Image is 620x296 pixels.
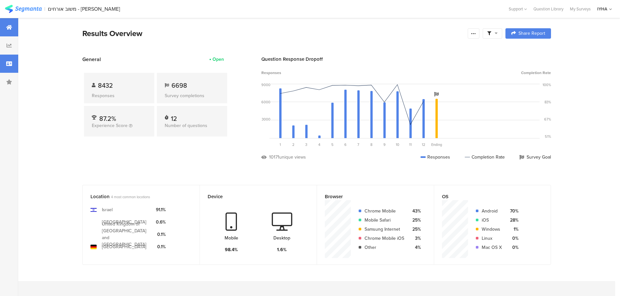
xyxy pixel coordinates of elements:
[156,206,166,213] div: 91.1%
[420,154,450,161] div: Responses
[482,244,502,251] div: Mac OS X
[325,193,415,200] div: Browser
[544,117,551,122] div: 67%
[518,31,545,36] span: Share Report
[92,122,128,129] span: Experience Score
[544,99,551,105] div: 83%
[507,226,518,233] div: 1%
[292,142,295,147] span: 2
[409,142,412,147] span: 11
[279,154,306,161] div: unique views
[545,134,551,139] div: 51%
[331,142,334,147] span: 5
[567,6,594,12] a: My Surveys
[434,92,439,97] i: Survey Goal
[102,221,151,248] div: United Kingdom of [GEOGRAPHIC_DATA] and [GEOGRAPHIC_DATA]
[370,142,372,147] span: 8
[261,70,281,76] span: Responses
[102,243,146,250] div: [GEOGRAPHIC_DATA]
[365,217,404,224] div: Mobile Safari
[507,217,518,224] div: 28%
[509,4,527,14] div: Support
[519,154,551,161] div: Survey Goal
[597,6,607,12] div: IYHA
[357,142,359,147] span: 7
[262,117,270,122] div: 3000
[422,142,425,147] span: 12
[5,5,42,13] img: segmanta logo
[543,82,551,87] div: 100%
[465,154,505,161] div: Completion Rate
[344,142,347,147] span: 6
[507,235,518,242] div: 0%
[482,226,502,233] div: Windows
[44,5,45,13] div: |
[225,246,238,253] div: 98.4%
[521,70,551,76] span: Completion Rate
[90,193,181,200] div: Location
[82,28,464,39] div: Results Overview
[365,235,404,242] div: Chrome Mobile iOS
[365,208,404,214] div: Chrome Mobile
[482,235,502,242] div: Linux
[156,219,166,225] div: 0.6%
[365,244,404,251] div: Other
[430,142,443,147] div: Ending
[261,99,270,105] div: 6000
[365,226,404,233] div: Samsung Internet
[482,217,502,224] div: iOS
[383,142,386,147] span: 9
[280,142,281,147] span: 1
[208,193,298,200] div: Device
[156,231,166,238] div: 0.1%
[165,122,207,129] span: Number of questions
[225,235,238,241] div: Mobile
[396,142,399,147] span: 10
[409,235,421,242] div: 3%
[92,92,146,99] div: Responses
[530,6,567,12] a: Question Library
[111,194,150,199] span: 4 most common locations
[213,56,224,63] div: Open
[409,208,421,214] div: 43%
[269,154,279,161] div: 10171
[409,244,421,251] div: 4%
[98,81,113,90] span: 8432
[507,244,518,251] div: 0%
[409,217,421,224] div: 25%
[48,6,120,12] div: משוב אורחים - [PERSON_NAME]
[261,56,551,63] div: Question Response Dropoff
[482,208,502,214] div: Android
[156,243,166,250] div: 0.1%
[273,235,290,241] div: Desktop
[102,206,113,213] div: Israel
[171,114,177,120] div: 12
[172,81,187,90] span: 6698
[507,208,518,214] div: 70%
[261,82,270,87] div: 9000
[165,92,219,99] div: Survey completions
[305,142,307,147] span: 3
[318,142,320,147] span: 4
[442,193,532,200] div: OS
[409,226,421,233] div: 25%
[99,114,116,123] span: 87.2%
[277,246,287,253] div: 1.6%
[102,219,146,225] div: [GEOGRAPHIC_DATA]
[82,56,101,63] span: General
